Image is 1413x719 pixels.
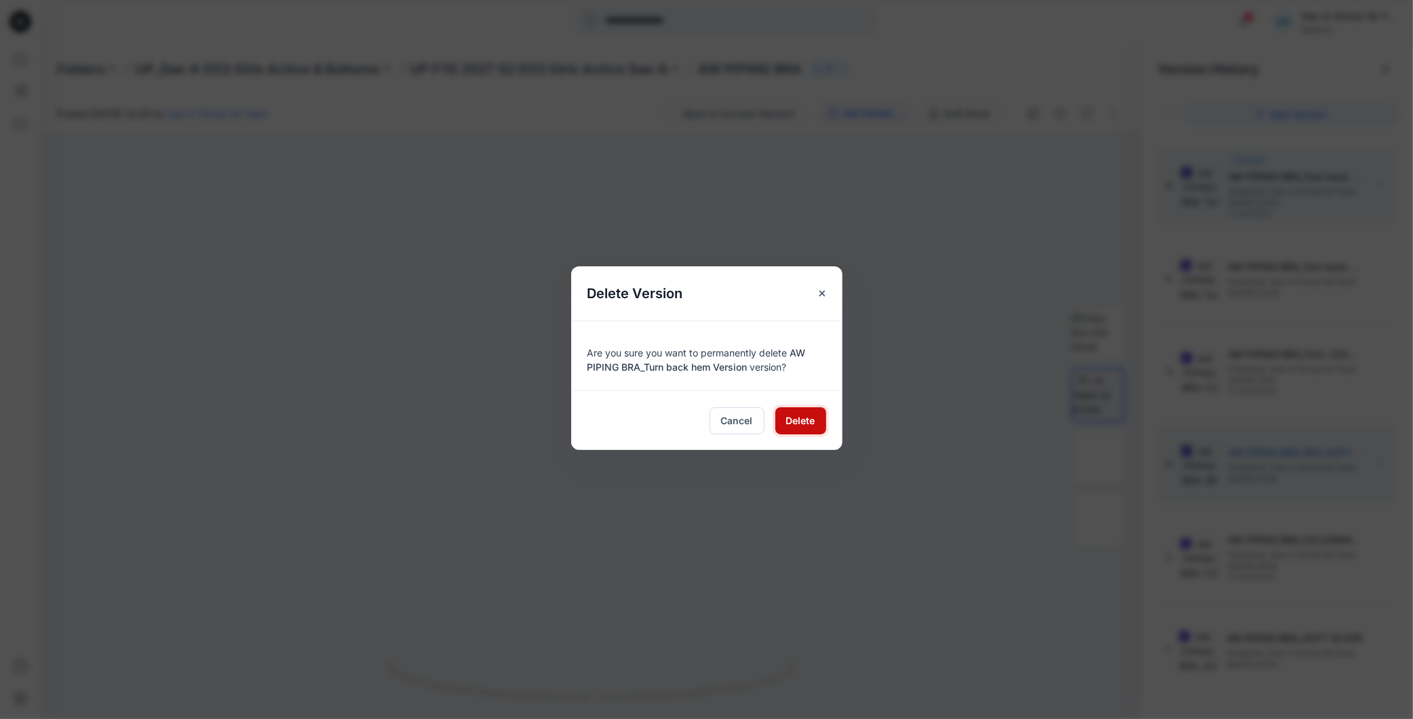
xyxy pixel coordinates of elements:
button: Delete [775,407,826,434]
button: Cancel [710,407,764,434]
div: Are you sure you want to permanently delete version? [587,337,826,374]
button: Close [810,281,834,306]
h5: Delete Version [571,266,699,321]
span: Delete [786,413,815,428]
span: Cancel [721,413,753,428]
